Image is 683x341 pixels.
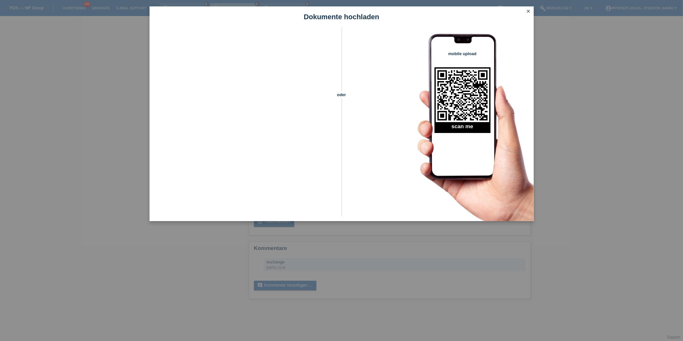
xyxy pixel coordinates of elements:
iframe: Upload [159,43,330,204]
i: close [526,9,531,14]
h2: scan me [435,123,491,133]
span: oder [330,91,353,98]
h4: mobile upload [435,51,491,56]
a: close [524,8,533,15]
h1: Dokumente hochladen [150,13,534,21]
